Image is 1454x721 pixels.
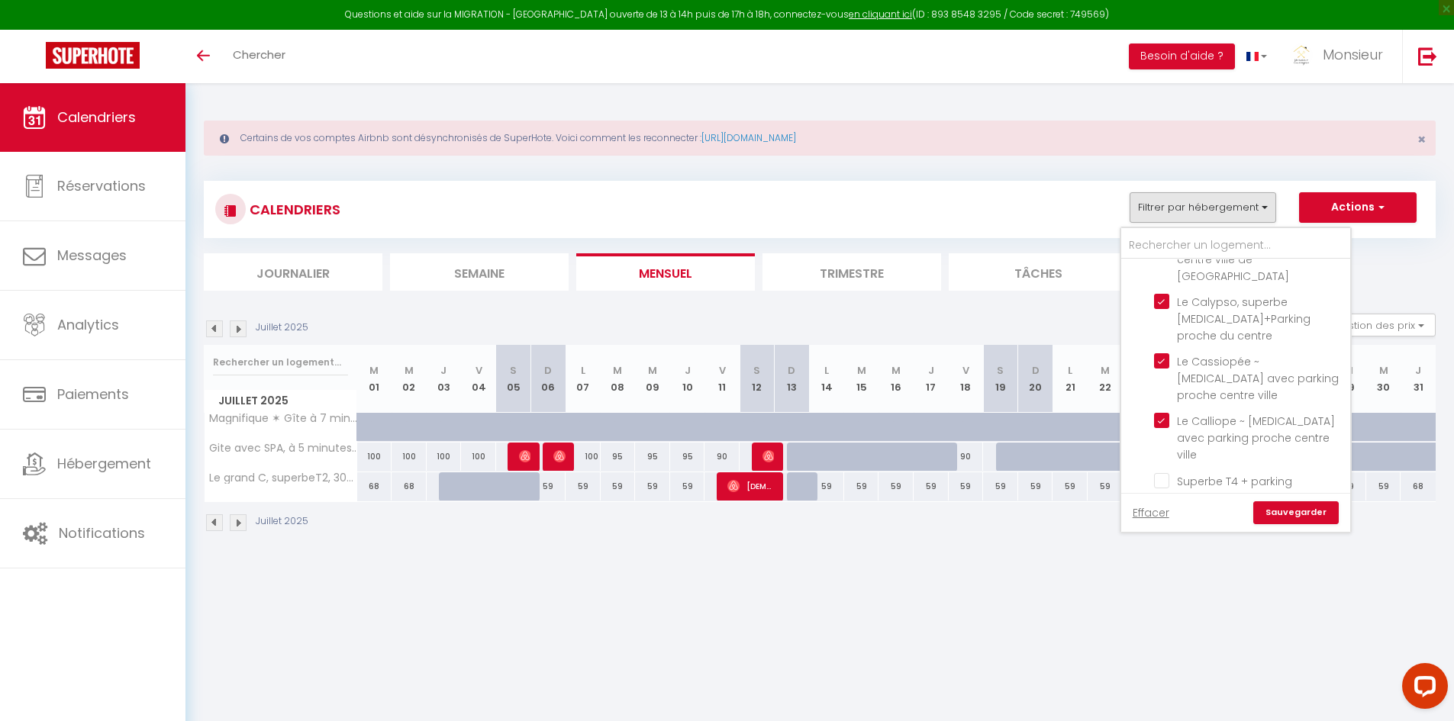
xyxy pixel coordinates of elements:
p: Juillet 2025 [256,514,308,529]
abbr: M [857,363,866,378]
span: Le Calliope ~ [MEDICAL_DATA] avec parking proche centre ville [1177,414,1335,462]
p: Juillet 2025 [256,320,308,335]
iframe: LiveChat chat widget [1390,657,1454,721]
a: en cliquant ici [849,8,912,21]
th: 13 [775,345,810,413]
span: Analytics [57,315,119,334]
abbr: L [581,363,585,378]
div: 59 [809,472,844,501]
span: [GEOGRAPHIC_DATA],[MEDICAL_DATA] en plein centre ville de [GEOGRAPHIC_DATA] [1177,218,1310,284]
abbr: V [476,363,482,378]
a: Effacer [1133,504,1169,521]
abbr: S [997,363,1004,378]
abbr: M [1101,363,1110,378]
th: 09 [635,345,670,413]
div: 90 [949,443,984,471]
th: 31 [1401,345,1436,413]
abbr: D [544,363,552,378]
div: 59 [1053,472,1088,501]
th: 02 [392,345,427,413]
span: Calendriers [57,108,136,127]
th: 15 [844,345,879,413]
abbr: S [510,363,517,378]
abbr: V [719,363,726,378]
abbr: J [440,363,447,378]
div: 59 [949,472,984,501]
div: 59 [530,472,566,501]
th: 14 [809,345,844,413]
th: 20 [1018,345,1053,413]
div: 59 [1018,472,1053,501]
span: Marine Dry [553,442,565,471]
span: Paiements [57,385,129,404]
span: [DEMOGRAPHIC_DATA][PERSON_NAME] [727,472,774,501]
abbr: M [1379,363,1388,378]
span: Le Calypso, superbe [MEDICAL_DATA]+Parking proche du centre [1177,295,1311,343]
li: Semaine [390,253,569,291]
span: Réservations [57,176,146,195]
a: ... Monsieur [1278,30,1402,83]
button: Actions [1299,192,1417,223]
span: Juillet 2025 [205,390,356,412]
div: 100 [427,443,462,471]
h3: CALENDRIERS [246,192,340,227]
li: Journalier [204,253,382,291]
li: Tâches [949,253,1127,291]
span: Monsieur [1323,45,1383,64]
div: 68 [357,472,392,501]
span: Le grand C, superbeT2, 300m de la [GEOGRAPHIC_DATA] [207,472,359,484]
th: 22 [1088,345,1123,413]
span: Magnifique ✶ Gîte à 7 minutes du Futuroscope ✶ [207,413,359,424]
th: 08 [601,345,636,413]
div: Filtrer par hébergement [1120,227,1352,533]
span: Chercher [233,47,285,63]
th: 05 [496,345,531,413]
abbr: S [753,363,760,378]
div: 59 [983,472,1018,501]
th: 30 [1366,345,1401,413]
div: 59 [879,472,914,501]
img: logout [1418,47,1437,66]
div: 100 [357,443,392,471]
span: [PERSON_NAME] [762,442,774,471]
div: 59 [1088,472,1123,501]
div: 95 [601,443,636,471]
th: 21 [1053,345,1088,413]
button: Gestion des prix [1322,314,1436,336]
input: Rechercher un logement... [1121,232,1350,259]
abbr: L [1068,363,1072,378]
th: 10 [670,345,705,413]
button: Filtrer par hébergement [1130,192,1276,223]
div: 59 [844,472,879,501]
th: 01 [357,345,392,413]
a: Chercher [221,30,297,83]
div: 59 [566,472,601,501]
button: Besoin d'aide ? [1129,43,1235,69]
input: Rechercher un logement... [213,349,348,376]
abbr: J [1415,363,1421,378]
abbr: M [613,363,622,378]
span: Gite avec SPA, à 5 minutes du Futuroscope [207,443,359,454]
abbr: M [891,363,901,378]
abbr: D [788,363,795,378]
abbr: J [685,363,691,378]
abbr: J [928,363,934,378]
div: 100 [392,443,427,471]
th: 06 [530,345,566,413]
div: 59 [601,472,636,501]
li: Mensuel [576,253,755,291]
div: 95 [635,443,670,471]
abbr: D [1032,363,1040,378]
button: Close [1417,133,1426,146]
a: [URL][DOMAIN_NAME] [701,131,796,144]
div: 59 [1366,472,1401,501]
th: 19 [983,345,1018,413]
span: Messages [57,246,127,265]
abbr: V [962,363,969,378]
th: 18 [949,345,984,413]
th: 04 [461,345,496,413]
div: 100 [461,443,496,471]
abbr: M [369,363,379,378]
th: 16 [879,345,914,413]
